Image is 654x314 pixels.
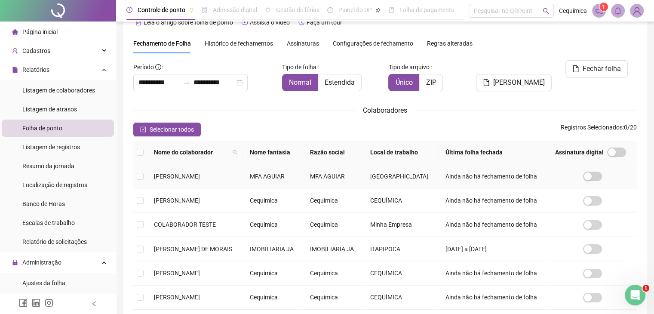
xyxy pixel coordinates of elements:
sup: 1 [599,3,608,11]
iframe: Intercom live chat [625,285,645,305]
span: Faça um tour [307,19,342,26]
span: search [233,150,238,155]
span: [PERSON_NAME] [154,197,200,204]
span: sun [265,7,271,13]
span: Localização de registros [22,182,87,188]
span: info-circle [155,64,161,70]
td: Cequímica [243,213,303,237]
span: pushpin [375,8,381,13]
span: Banco de Horas [22,200,65,207]
span: file [572,65,579,72]
span: Fechamento de Folha [133,40,191,47]
span: ZIP [426,78,436,86]
span: lock [12,259,18,265]
span: Período [133,64,154,71]
span: file [12,67,18,73]
span: Cequímica [559,6,587,15]
span: Relatórios [22,66,49,73]
span: swap-right [183,79,190,86]
span: Admissão digital [213,6,257,13]
td: Cequímica [303,261,363,285]
span: Colaboradores [363,106,407,114]
span: [PERSON_NAME] [493,77,545,88]
span: Listagem de registros [22,144,80,151]
td: IMOBILIARIA JA [303,237,363,261]
td: IMOBILIARIA JA [243,237,303,261]
td: Cequímica [303,188,363,212]
span: Assista o vídeo [250,19,290,26]
td: CEQUÍMICA [363,286,438,310]
td: Cequímica [243,188,303,212]
th: Razão social [303,141,363,164]
td: MFA AGUIAR [243,164,303,188]
button: Fechar folha [565,60,628,77]
span: Cadastros [22,47,50,54]
span: Gestão de férias [276,6,319,13]
td: Cequímica [243,261,303,285]
span: bell [614,7,622,15]
span: Resumo da jornada [22,163,74,169]
span: Relatório de solicitações [22,238,87,245]
span: file-text [135,19,141,25]
td: Minha Empresa [363,213,438,237]
span: Ainda não há fechamento de folha [445,173,537,180]
span: Configurações de fechamento [333,40,413,46]
span: COLABORADOR TESTE [154,221,216,228]
span: notification [595,7,603,15]
span: user-add [12,48,18,54]
span: pushpin [189,8,194,13]
td: Cequímica [303,213,363,237]
span: file-done [202,7,208,13]
img: 90865 [630,4,643,17]
span: check-square [140,126,146,132]
span: Único [395,78,412,86]
th: Local de trabalho [363,141,438,164]
td: [DATE] a [DATE] [439,237,549,261]
span: Assinaturas [287,40,319,46]
span: Assinatura digital [555,148,604,157]
span: Leia o artigo sobre folha de ponto [144,19,233,26]
span: left [91,301,97,307]
span: book [388,7,394,13]
td: ITAPIPOCA [363,237,438,261]
span: Registros Selecionados [561,124,623,131]
span: [PERSON_NAME] [154,294,200,301]
span: [PERSON_NAME] DE MORAIS [154,246,232,252]
span: [PERSON_NAME] [154,173,200,180]
span: Tipo de arquivo [388,62,429,72]
td: Cequímica [243,286,303,310]
span: history [298,19,304,25]
span: Nome do colaborador [154,148,229,157]
span: Selecionar todos [150,125,194,134]
span: [PERSON_NAME] [154,270,200,277]
span: linkedin [32,299,40,307]
span: Administração [22,259,61,266]
button: Selecionar todos [133,123,201,136]
span: : 0 / 20 [561,123,637,136]
span: Folha de ponto [22,125,62,132]
span: Histórico de fechamentos [205,40,273,47]
span: Ainda não há fechamento de folha [445,294,537,301]
span: Página inicial [22,28,58,35]
span: Normal [289,78,311,86]
span: Ajustes da folha [22,280,65,286]
span: Folha de pagamento [399,6,454,13]
span: 1 [602,4,605,10]
span: clock-circle [126,7,132,13]
span: instagram [45,299,53,307]
th: Nome fantasia [243,141,303,164]
span: Ainda não há fechamento de folha [445,197,537,204]
span: Regras alteradas [427,40,473,46]
span: Tipo de folha [282,62,316,72]
span: facebook [19,299,28,307]
span: Escalas de trabalho [22,219,75,226]
span: Listagem de colaboradores [22,87,95,94]
button: [PERSON_NAME] [476,74,552,91]
span: Ainda não há fechamento de folha [445,270,537,277]
td: CEQUÍMICA [363,261,438,285]
span: search [231,146,239,159]
td: CEQUÍMICA [363,188,438,212]
span: dashboard [327,7,333,13]
span: Listagem de atrasos [22,106,77,113]
td: MFA AGUIAR [303,164,363,188]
